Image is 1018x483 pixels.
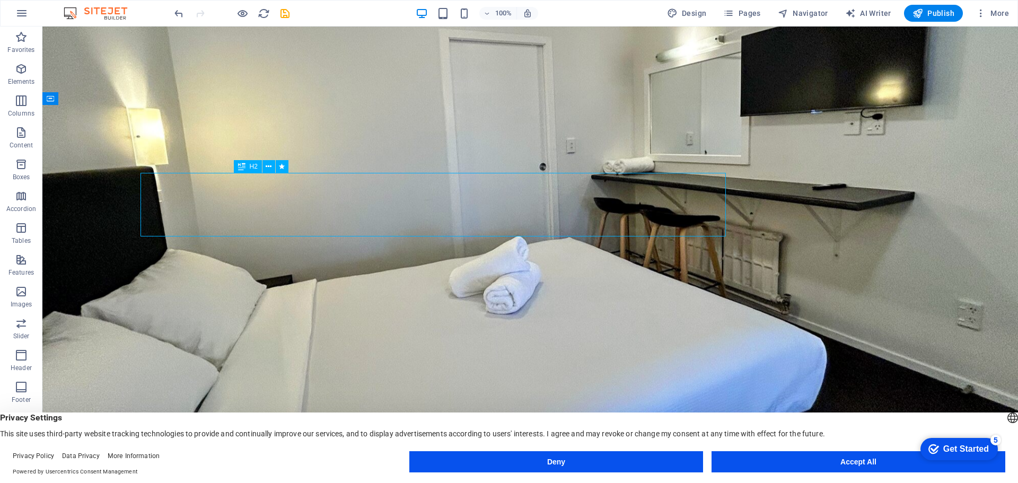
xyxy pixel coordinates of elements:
[61,7,141,20] img: Editor Logo
[13,332,30,340] p: Slider
[8,5,86,28] div: Get Started 5 items remaining, 0% complete
[12,396,31,404] p: Footer
[912,8,954,19] span: Publish
[523,8,532,18] i: On resize automatically adjust zoom level to fit chosen device.
[723,8,760,19] span: Pages
[279,7,291,20] i: Save (Ctrl+S)
[667,8,707,19] span: Design
[11,300,32,309] p: Images
[774,5,832,22] button: Navigator
[495,7,512,20] h6: 100%
[845,8,891,19] span: AI Writer
[12,236,31,245] p: Tables
[13,173,30,181] p: Boxes
[8,268,34,277] p: Features
[8,77,35,86] p: Elements
[10,141,33,150] p: Content
[258,7,270,20] i: Reload page
[976,8,1009,19] span: More
[257,7,270,20] button: reload
[250,163,258,170] span: H2
[11,364,32,372] p: Header
[7,46,34,54] p: Favorites
[778,8,828,19] span: Navigator
[663,5,711,22] button: Design
[719,5,765,22] button: Pages
[904,5,963,22] button: Publish
[173,7,185,20] i: Undo: Edit headline (Ctrl+Z)
[479,7,517,20] button: 100%
[663,5,711,22] div: Design (Ctrl+Alt+Y)
[841,5,896,22] button: AI Writer
[8,109,34,118] p: Columns
[971,5,1013,22] button: More
[236,7,249,20] button: Click here to leave preview mode and continue editing
[78,2,89,13] div: 5
[31,12,77,21] div: Get Started
[6,205,36,213] p: Accordion
[278,7,291,20] button: save
[172,7,185,20] button: undo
